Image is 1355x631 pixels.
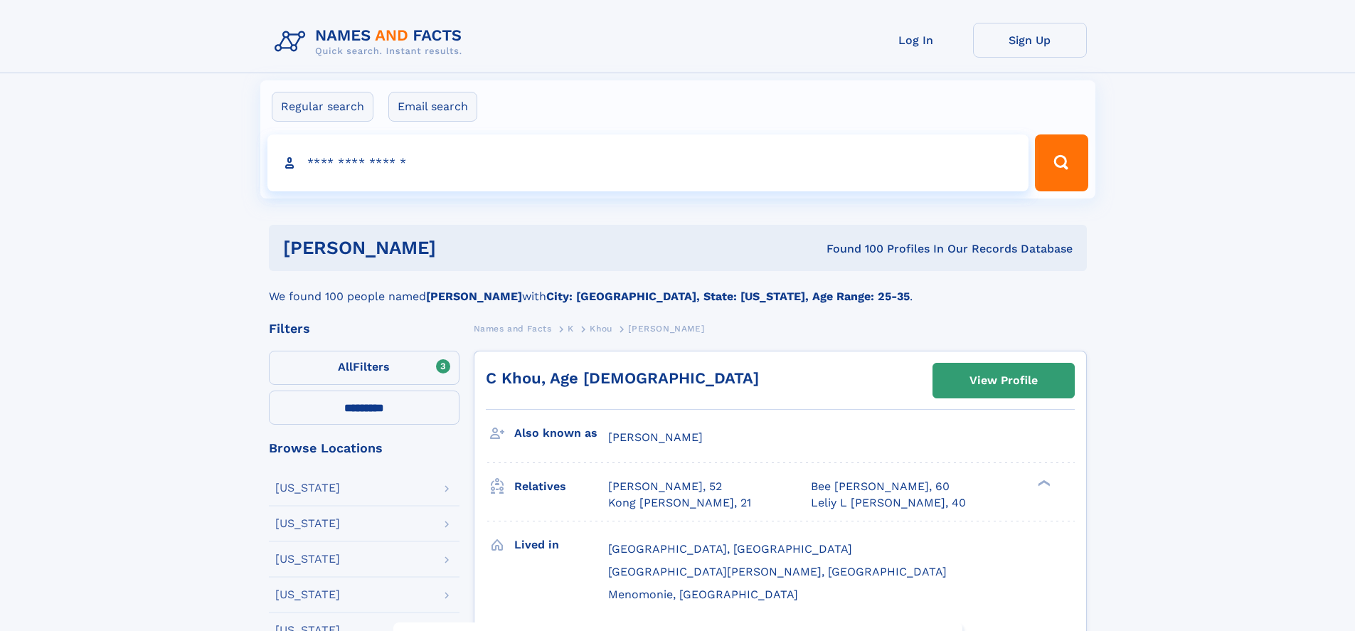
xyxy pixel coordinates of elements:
div: We found 100 people named with . [269,271,1087,305]
input: search input [267,134,1029,191]
a: C Khou, Age [DEMOGRAPHIC_DATA] [486,369,759,387]
h1: [PERSON_NAME] [283,239,632,257]
h3: Also known as [514,421,608,445]
h3: Lived in [514,533,608,557]
a: Log In [859,23,973,58]
b: [PERSON_NAME] [426,290,522,303]
a: K [568,319,574,337]
a: Sign Up [973,23,1087,58]
img: Logo Names and Facts [269,23,474,61]
a: Khou [590,319,612,337]
div: [US_STATE] [275,518,340,529]
span: Menomonie, [GEOGRAPHIC_DATA] [608,588,798,601]
a: Kong [PERSON_NAME], 21 [608,495,751,511]
span: [GEOGRAPHIC_DATA], [GEOGRAPHIC_DATA] [608,542,852,556]
button: Search Button [1035,134,1088,191]
div: Filters [269,322,459,335]
a: Bee [PERSON_NAME], 60 [811,479,950,494]
h3: Relatives [514,474,608,499]
a: Names and Facts [474,319,552,337]
div: Found 100 Profiles In Our Records Database [631,241,1073,257]
span: Khou [590,324,612,334]
label: Email search [388,92,477,122]
div: [US_STATE] [275,589,340,600]
a: View Profile [933,364,1074,398]
b: City: [GEOGRAPHIC_DATA], State: [US_STATE], Age Range: 25-35 [546,290,910,303]
span: [PERSON_NAME] [628,324,704,334]
div: [US_STATE] [275,482,340,494]
span: K [568,324,574,334]
span: [GEOGRAPHIC_DATA][PERSON_NAME], [GEOGRAPHIC_DATA] [608,565,947,578]
a: [PERSON_NAME], 52 [608,479,722,494]
div: ❯ [1034,479,1051,488]
label: Regular search [272,92,373,122]
div: Browse Locations [269,442,459,455]
div: View Profile [969,364,1038,397]
span: [PERSON_NAME] [608,430,703,444]
div: [US_STATE] [275,553,340,565]
span: All [338,360,353,373]
label: Filters [269,351,459,385]
a: Leliy L [PERSON_NAME], 40 [811,495,966,511]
